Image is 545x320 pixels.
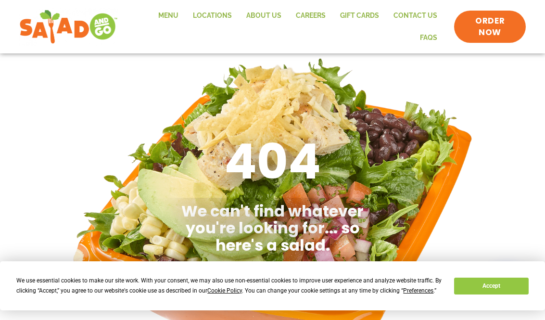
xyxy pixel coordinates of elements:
[403,287,433,294] span: Preferences
[454,11,526,43] a: ORDER NOW
[386,5,444,27] a: Contact Us
[207,287,242,294] span: Cookie Policy
[151,5,186,27] a: Menu
[289,5,333,27] a: Careers
[19,8,118,46] img: new-SAG-logo-768×292
[413,27,444,49] a: FAQs
[157,135,388,188] h1: 404
[239,5,289,27] a: About Us
[186,5,239,27] a: Locations
[16,276,443,296] div: We use essential cookies to make our site work. With your consent, we may also use non-essential ...
[127,5,444,49] nav: Menu
[162,203,383,254] h2: We can't find whatever you're looking for... so here's a salad.
[454,278,528,294] button: Accept
[333,5,386,27] a: GIFT CARDS
[464,15,516,38] span: ORDER NOW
